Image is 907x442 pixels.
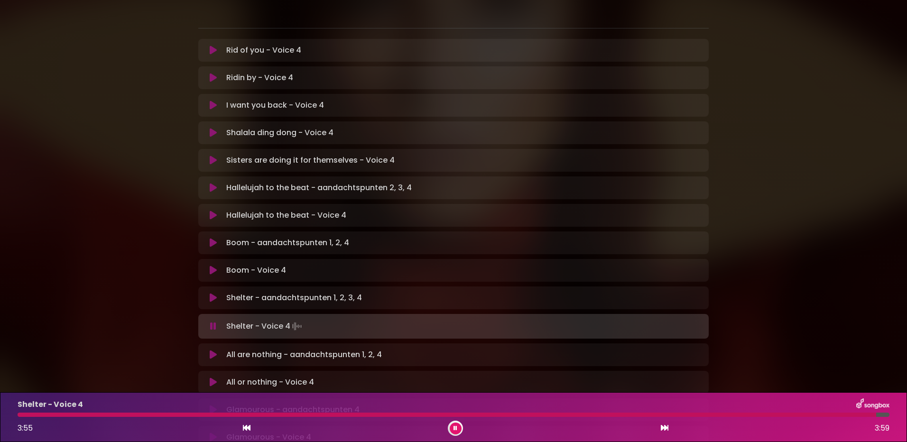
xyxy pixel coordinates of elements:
[226,100,324,111] p: I want you back - Voice 4
[290,320,304,333] img: waveform4.gif
[226,127,333,138] p: Shalala ding dong - Voice 4
[226,72,293,83] p: Ridin by - Voice 4
[226,320,304,333] p: Shelter - Voice 4
[18,423,33,433] span: 3:55
[18,399,83,410] p: Shelter - Voice 4
[226,349,382,360] p: All are nothing - aandachtspunten 1, 2, 4
[226,155,395,166] p: Sisters are doing it for themselves - Voice 4
[226,182,412,193] p: Hallelujah to the beat - aandachtspunten 2, 3, 4
[856,398,889,411] img: songbox-logo-white.png
[226,292,362,304] p: Shelter - aandachtspunten 1, 2, 3, 4
[226,45,301,56] p: Rid of you - Voice 4
[226,210,346,221] p: Hallelujah to the beat - Voice 4
[226,237,349,249] p: Boom - aandachtspunten 1, 2, 4
[875,423,889,434] span: 3:59
[226,265,286,276] p: Boom - Voice 4
[226,377,314,388] p: All or nothing - Voice 4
